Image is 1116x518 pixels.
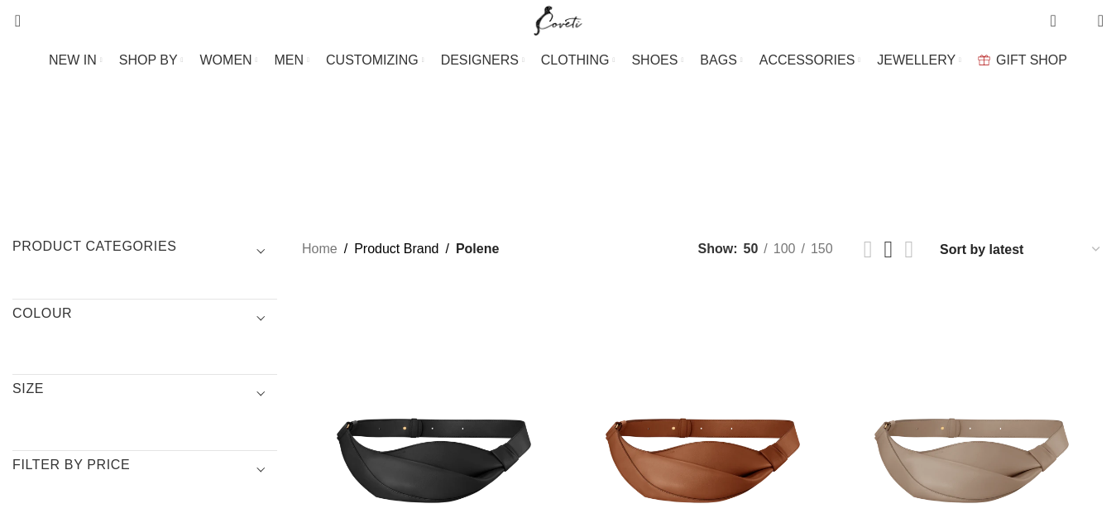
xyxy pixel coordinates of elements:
span: NEW IN [49,52,97,68]
h3: Product categories [12,237,277,266]
a: ACCESSORIES [759,44,861,77]
h3: Filter by price [12,456,277,484]
span: 0 [1051,8,1064,21]
span: JEWELLERY [877,52,956,68]
h3: COLOUR [12,305,277,333]
a: SHOES [631,44,683,77]
span: WOMEN [200,52,252,68]
a: DESIGNERS [441,44,524,77]
div: Main navigation [4,44,1112,77]
a: SHOP BY [119,44,184,77]
a: MEN [275,44,309,77]
a: 0 [1042,4,1064,37]
span: BAGS [700,52,736,68]
span: DESIGNERS [441,52,519,68]
a: NEW IN [49,44,103,77]
a: CLOTHING [541,44,615,77]
a: BAGS [700,44,742,77]
a: GIFT SHOP [978,44,1067,77]
a: JEWELLERY [877,44,961,77]
span: SHOP BY [119,52,178,68]
span: MEN [275,52,304,68]
a: WOMEN [200,44,258,77]
span: CLOTHING [541,52,610,68]
a: Search [4,4,21,37]
span: 0 [1072,17,1085,29]
a: CUSTOMIZING [326,44,424,77]
h3: SIZE [12,380,277,408]
span: GIFT SHOP [996,52,1067,68]
span: CUSTOMIZING [326,52,419,68]
a: Site logo [530,12,586,26]
div: My Wishlist [1069,4,1085,37]
img: GiftBag [978,55,990,65]
span: ACCESSORIES [759,52,855,68]
span: SHOES [631,52,678,68]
